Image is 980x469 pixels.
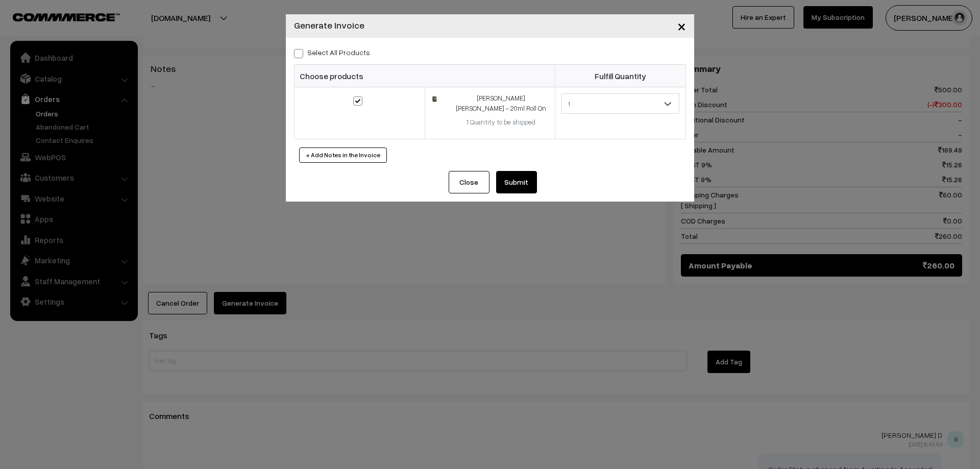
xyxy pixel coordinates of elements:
[299,147,387,163] button: + Add Notes in the Invoice
[669,10,694,42] button: Close
[555,65,686,87] th: Fulfill Quantity
[677,16,686,35] span: ×
[496,171,537,193] button: Submit
[449,171,489,193] button: Close
[295,65,555,87] th: Choose products
[294,18,364,32] h4: Generate Invoice
[294,47,370,58] label: Select all Products
[562,95,679,113] span: 1
[453,93,549,113] div: [PERSON_NAME] [PERSON_NAME] - 20ml Roll On
[453,117,549,128] div: 1 Quantity to be shipped
[561,93,679,114] span: 1
[431,95,438,102] img: 16881522786546gilaf-20ml-1.jpg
